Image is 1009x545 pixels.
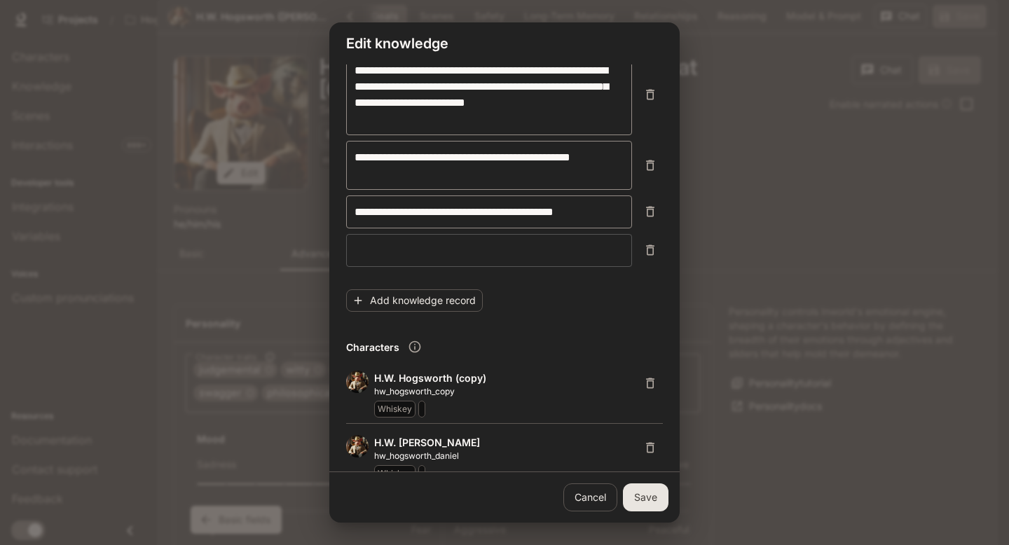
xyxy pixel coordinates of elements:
a: Cancel [563,483,617,511]
p: Whiskey [378,468,412,479]
p: Characters [346,340,399,354]
span: Whiskey [374,401,418,418]
p: hw_hogsworth_copy [374,385,486,398]
img: H.W. Hogsworth Daniel [346,435,369,457]
span: Delete [638,435,663,482]
p: H.W. Hogsworth (copy) [374,371,486,385]
h2: Edit knowledge [329,22,680,64]
button: Add knowledge record [346,289,483,312]
p: H.W. [PERSON_NAME] [374,435,480,450]
img: H.W. Hogsworth (copy) [346,371,369,393]
span: Whiskey [374,465,418,482]
span: Delete [638,371,663,418]
p: Whiskey [378,403,412,415]
p: hw_hogsworth_daniel [374,450,480,462]
button: Save [623,483,668,511]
